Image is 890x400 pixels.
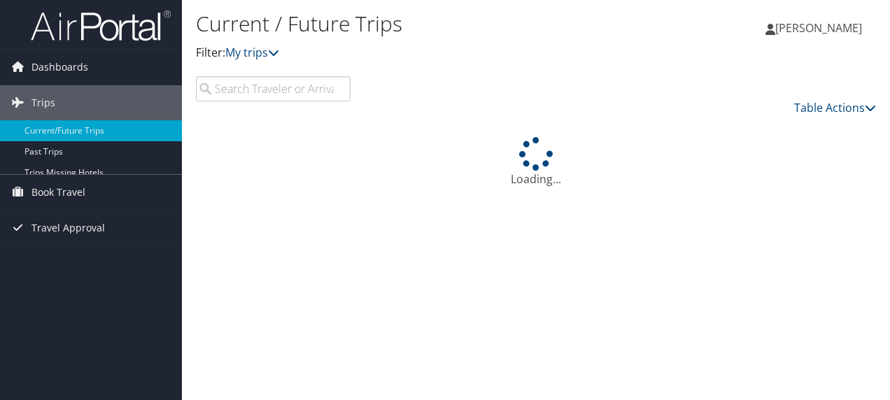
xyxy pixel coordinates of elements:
[196,9,649,38] h1: Current / Future Trips
[775,20,862,36] span: [PERSON_NAME]
[196,76,351,101] input: Search Traveler or Arrival City
[225,45,279,60] a: My trips
[31,85,55,120] span: Trips
[196,137,876,187] div: Loading...
[794,100,876,115] a: Table Actions
[31,9,171,42] img: airportal-logo.png
[196,44,649,62] p: Filter:
[31,50,88,85] span: Dashboards
[31,175,85,210] span: Book Travel
[31,210,105,245] span: Travel Approval
[765,7,876,49] a: [PERSON_NAME]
